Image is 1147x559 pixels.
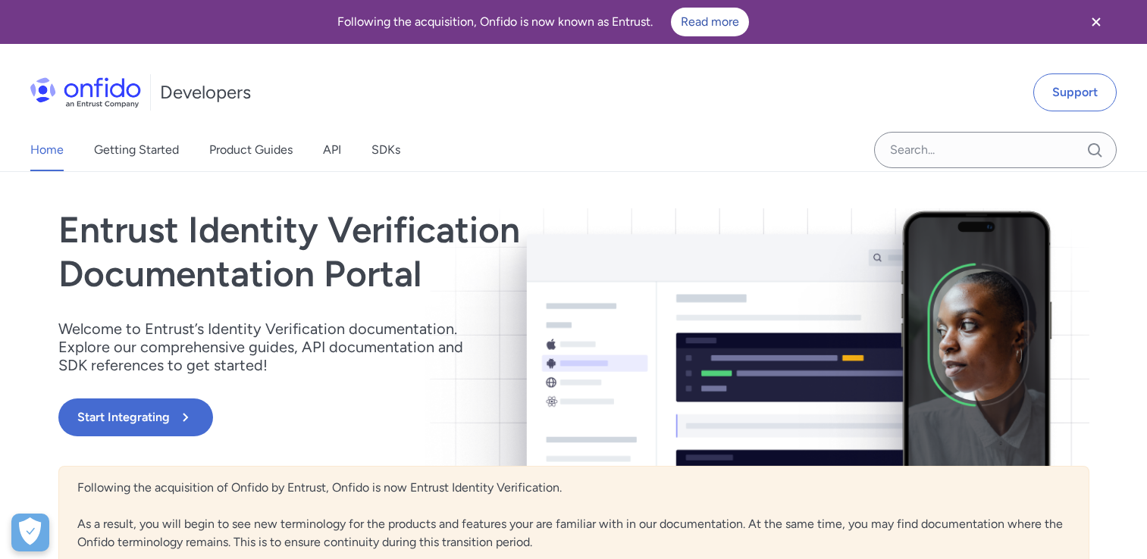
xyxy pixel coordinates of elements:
[209,129,293,171] a: Product Guides
[58,398,213,436] button: Start Integrating
[1087,13,1105,31] svg: Close banner
[1068,3,1124,41] button: Close banner
[160,80,251,105] h1: Developers
[11,514,49,551] div: Cookie Preferences
[58,320,483,374] p: Welcome to Entrust’s Identity Verification documentation. Explore our comprehensive guides, API d...
[671,8,749,36] a: Read more
[58,208,780,295] h1: Entrust Identity Verification Documentation Portal
[58,398,780,436] a: Start Integrating
[30,129,64,171] a: Home
[18,8,1068,36] div: Following the acquisition, Onfido is now known as Entrust.
[371,129,400,171] a: SDKs
[11,514,49,551] button: Open Preferences
[1033,73,1117,111] a: Support
[94,129,179,171] a: Getting Started
[323,129,341,171] a: API
[874,132,1117,168] input: Onfido search input field
[30,77,141,108] img: Onfido Logo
